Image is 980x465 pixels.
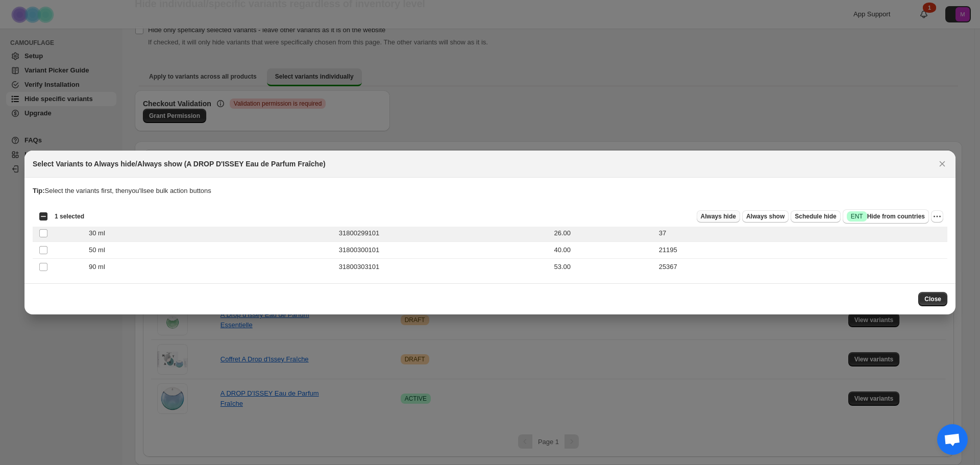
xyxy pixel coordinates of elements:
[742,210,789,223] button: Always show
[551,225,655,242] td: 26.00
[795,212,836,221] span: Schedule hide
[336,225,551,242] td: 31800299101
[791,210,840,223] button: Schedule hide
[336,259,551,276] td: 31800303101
[851,212,863,221] span: ENT
[918,292,947,306] button: Close
[746,212,785,221] span: Always show
[33,159,326,169] h2: Select Variants to Always hide/Always show (A DROP D'ISSEY Eau de Parfum Fraîche)
[656,225,947,242] td: 37
[935,157,949,171] button: Close
[89,228,111,238] span: 30 ml
[937,424,968,455] div: Ouvrir le chat
[656,242,947,259] td: 21195
[931,210,943,223] button: More actions
[847,211,925,222] span: Hide from countries
[701,212,736,221] span: Always hide
[33,187,45,194] strong: Tip:
[89,262,111,272] span: 90 ml
[336,242,551,259] td: 31800300101
[33,186,947,196] p: Select the variants first, then you'll see bulk action buttons
[551,259,655,276] td: 53.00
[551,242,655,259] td: 40.00
[924,295,941,303] span: Close
[656,259,947,276] td: 25367
[843,209,929,224] button: SuccessENTHide from countries
[55,212,84,221] span: 1 selected
[697,210,740,223] button: Always hide
[89,245,111,255] span: 50 ml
